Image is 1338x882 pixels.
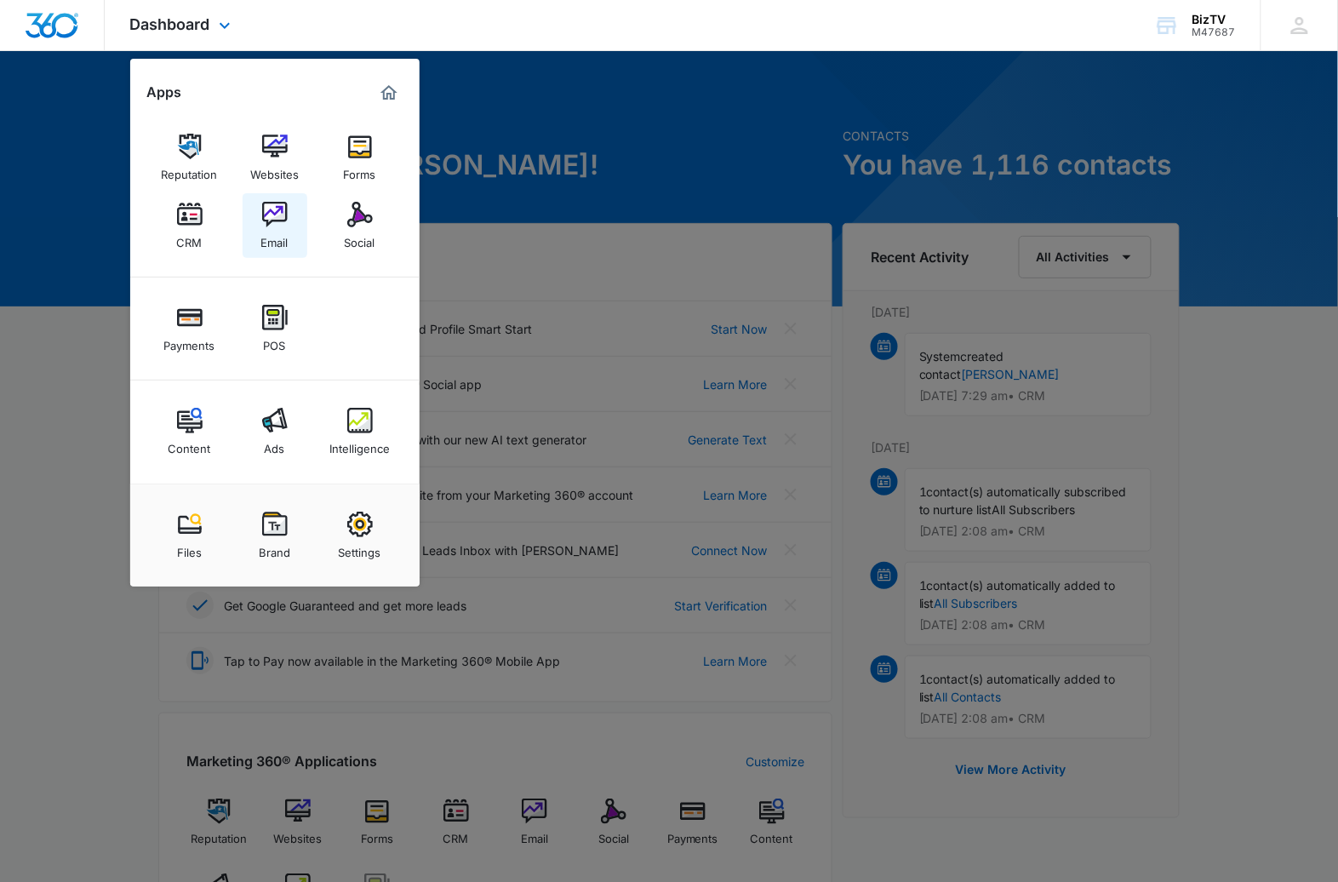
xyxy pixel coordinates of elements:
a: CRM [157,193,222,258]
div: Social [345,227,375,249]
div: account id [1192,26,1236,38]
a: POS [243,296,307,361]
a: Marketing 360® Dashboard [375,79,403,106]
a: Intelligence [328,399,392,464]
a: Ads [243,399,307,464]
div: CRM [177,227,203,249]
a: Brand [243,503,307,568]
div: Email [261,227,289,249]
div: Websites [250,159,299,181]
a: Files [157,503,222,568]
div: Ads [265,433,285,455]
a: Websites [243,125,307,190]
div: Intelligence [329,433,390,455]
div: Reputation [162,159,218,181]
a: Forms [328,125,392,190]
div: Files [177,537,202,559]
div: account name [1192,13,1236,26]
a: Settings [328,503,392,568]
a: Social [328,193,392,258]
a: Payments [157,296,222,361]
div: POS [264,330,286,352]
a: Email [243,193,307,258]
a: Content [157,399,222,464]
div: Content [169,433,211,455]
div: Settings [339,537,381,559]
div: Forms [344,159,376,181]
h2: Apps [147,84,182,100]
span: Dashboard [130,15,210,33]
div: Brand [259,537,290,559]
a: Reputation [157,125,222,190]
div: Payments [164,330,215,352]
